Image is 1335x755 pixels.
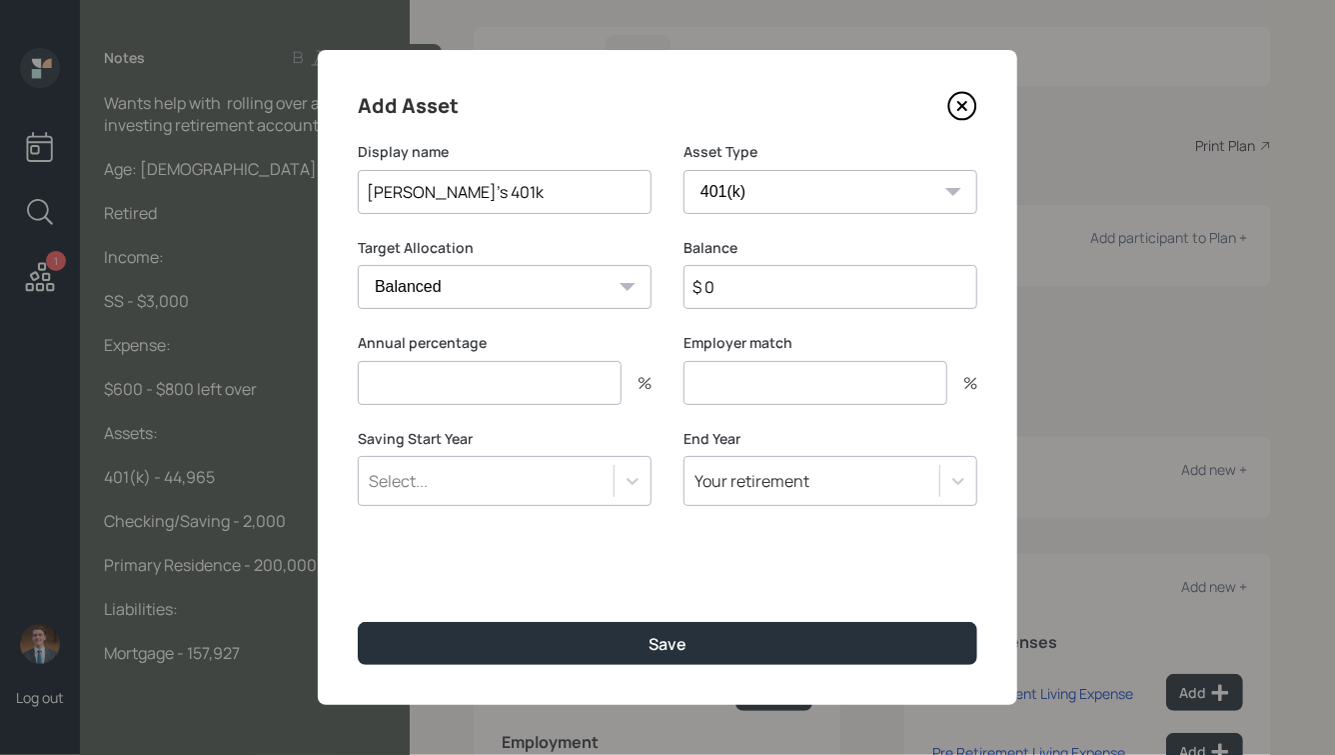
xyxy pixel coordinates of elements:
button: Save [358,622,977,665]
h4: Add Asset [358,90,459,122]
label: Display name [358,142,652,162]
label: End Year [683,429,977,449]
div: % [947,375,977,391]
label: Employer match [683,333,977,353]
label: Balance [683,238,977,258]
label: Saving Start Year [358,429,652,449]
label: Annual percentage [358,333,652,353]
label: Asset Type [683,142,977,162]
label: Target Allocation [358,238,652,258]
div: % [622,375,652,391]
div: Your retirement [694,470,809,492]
div: Select... [369,470,428,492]
div: Save [649,633,686,655]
